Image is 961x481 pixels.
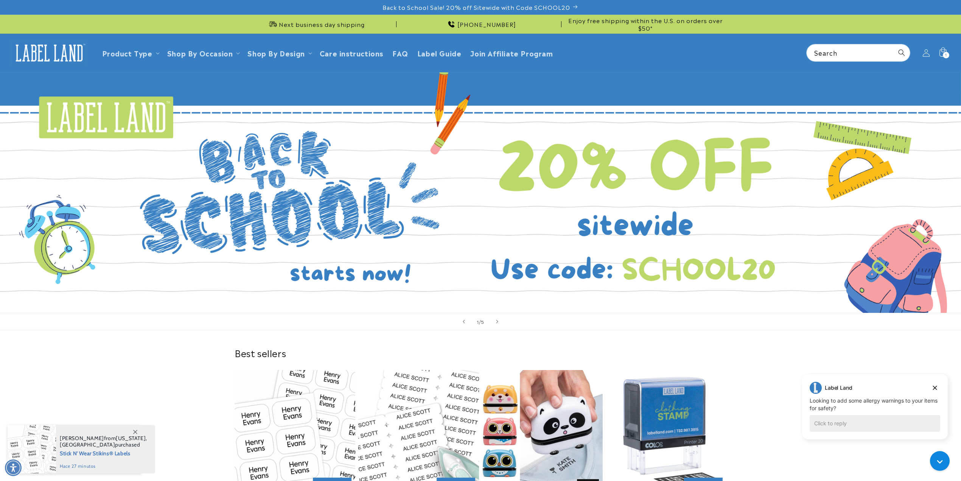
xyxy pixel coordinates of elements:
[477,318,479,325] span: 1
[945,52,947,58] span: 1
[247,48,305,58] a: Shop By Design
[60,448,147,458] span: Stick N' Wear Stikins® Labels
[489,313,505,330] button: Next slide
[564,17,726,31] span: Enjoy free shipping within the U.S. on orders over $50*
[481,318,484,325] span: 5
[116,435,146,442] span: [US_STATE]
[457,20,516,28] span: [PHONE_NUMBER]
[413,44,466,62] a: Label Guide
[98,44,163,62] summary: Product Type
[102,48,152,58] a: Product Type
[235,15,397,33] div: Announcement
[400,15,561,33] div: Announcement
[926,448,953,473] iframe: Gorgias live chat messenger
[9,38,90,67] a: Label Land
[456,313,472,330] button: Previous slide
[163,44,243,62] summary: Shop By Occasion
[383,3,570,11] span: Back to School Sale! 20% off Sitewide with Code SCHOOL20
[235,347,726,359] h2: Best sellers
[279,20,365,28] span: Next business day shipping
[796,373,953,451] iframe: Gorgias live chat campaigns
[315,44,388,62] a: Care instructions
[479,318,481,325] span: /
[60,435,147,448] span: from , purchased
[320,48,383,57] span: Care instructions
[167,48,233,57] span: Shop By Occasion
[417,48,462,57] span: Label Guide
[466,44,557,62] a: Join Affiliate Program
[893,44,910,61] button: Search
[5,459,22,476] div: Accessibility Menu
[60,435,104,442] span: [PERSON_NAME]
[60,463,147,470] span: hace 27 minutos
[392,48,408,57] span: FAQ
[243,44,315,62] summary: Shop By Design
[388,44,413,62] a: FAQ
[11,41,87,65] img: Label Land
[564,15,726,33] div: Announcement
[60,441,115,448] span: [GEOGRAPHIC_DATA]
[470,48,553,57] span: Join Affiliate Program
